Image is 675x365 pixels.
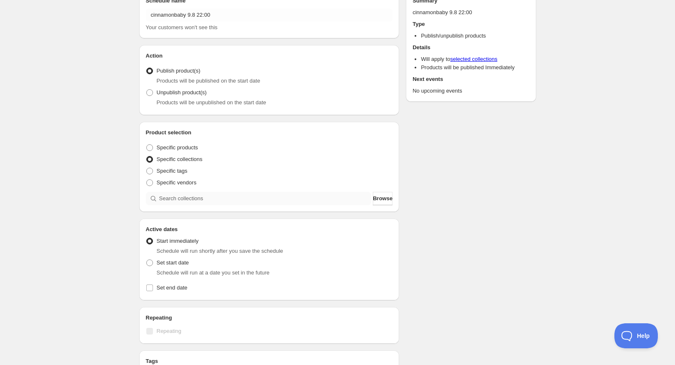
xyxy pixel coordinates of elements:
h2: Action [146,52,393,60]
li: Products will be published Immediately [421,63,529,72]
h2: Next events [413,75,529,83]
h2: Product selection [146,128,393,137]
li: Publish/unpublish products [421,32,529,40]
span: Schedule will run shortly after you save the schedule [157,248,283,254]
span: Your customers won't see this [146,24,218,30]
h2: Details [413,43,529,52]
span: Start immediately [157,238,199,244]
span: Repeating [157,328,181,334]
span: Specific collections [157,156,203,162]
span: Specific products [157,144,198,151]
span: Products will be published on the start date [157,78,260,84]
span: Set start date [157,259,189,266]
input: Search collections [159,192,372,205]
span: Products will be unpublished on the start date [157,99,266,106]
iframe: Toggle Customer Support [614,323,658,348]
span: Specific tags [157,168,188,174]
span: Set end date [157,284,188,291]
span: Publish product(s) [157,68,201,74]
span: Unpublish product(s) [157,89,207,96]
h2: Active dates [146,225,393,234]
span: Schedule will run at a date you set in the future [157,269,270,276]
p: cinnamonbaby 9.8 22:00 [413,8,529,17]
h2: Type [413,20,529,28]
h2: Repeating [146,314,393,322]
li: Will apply to [421,55,529,63]
span: Browse [373,194,392,203]
span: Specific vendors [157,179,196,186]
a: selected collections [450,56,497,62]
p: No upcoming events [413,87,529,95]
button: Browse [373,192,392,205]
